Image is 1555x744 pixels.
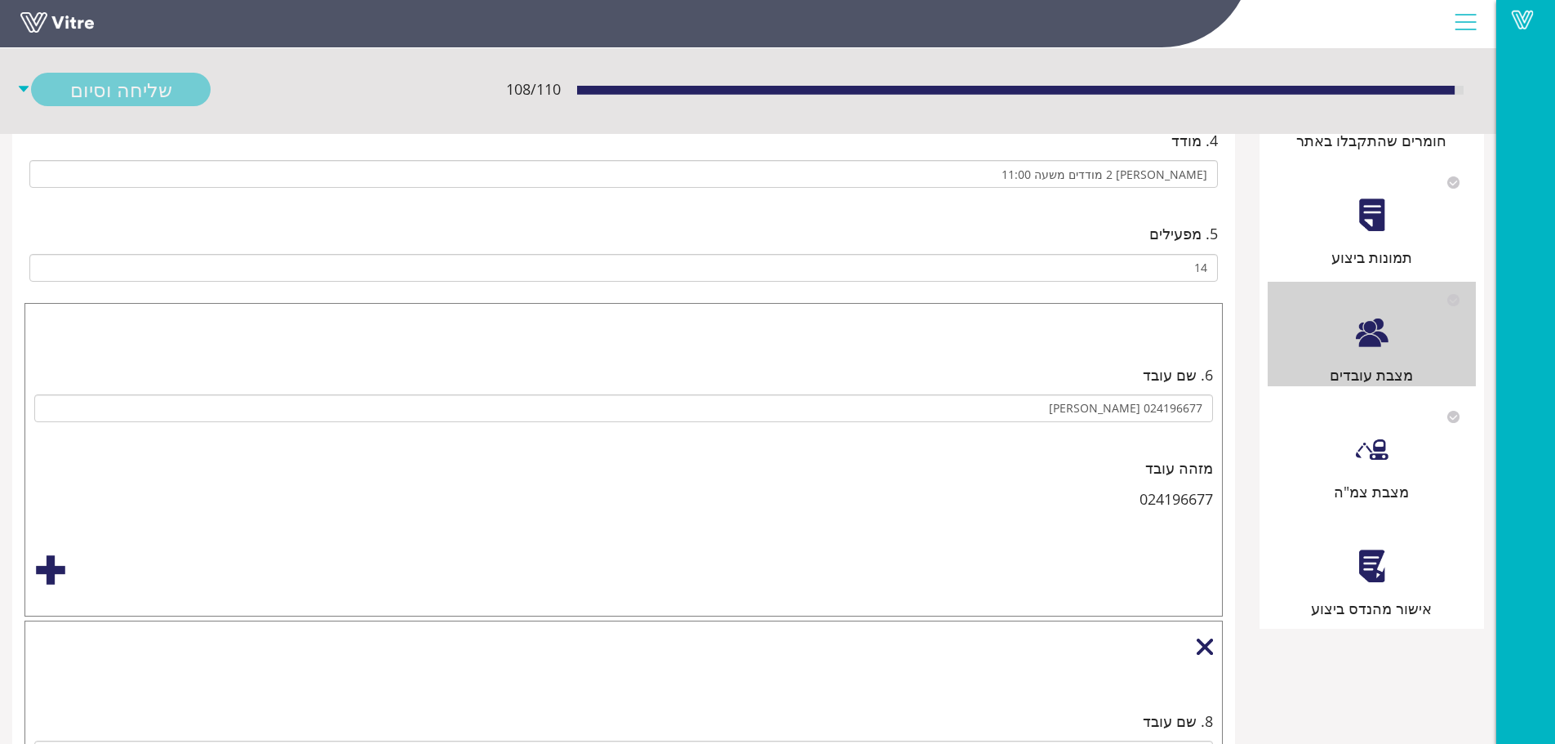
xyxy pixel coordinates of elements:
span: 5. מפעילים [1149,222,1218,245]
div: תמונות ביצוע [1268,246,1476,269]
div: 024196677 [34,488,1213,510]
span: caret-down [16,73,31,106]
span: 8. שם עובד [1143,710,1213,733]
span: 4. מודד [1171,129,1218,152]
div: מצבת עובדים [1268,363,1476,386]
span: מזהה עובד [1145,457,1213,479]
div: אישור מהנדס ביצוע [1268,597,1476,620]
div: חומרים שהתקבלו באתר [1268,129,1476,152]
span: 6. שם עובד [1143,363,1213,386]
span: 108 / 110 [506,78,561,100]
div: מצבת צמ"ה [1268,480,1476,503]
